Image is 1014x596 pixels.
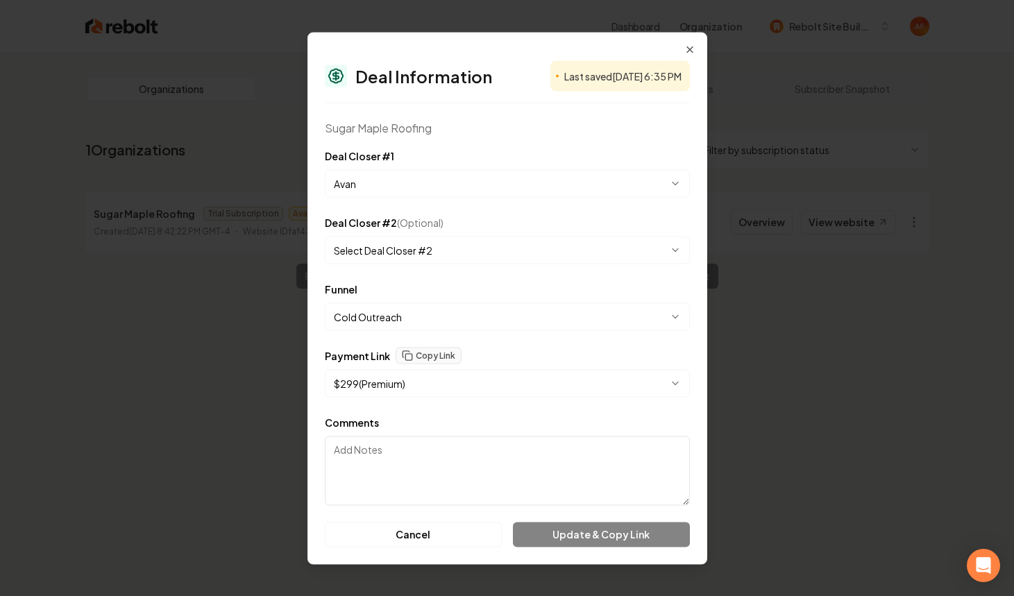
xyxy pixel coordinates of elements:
span: (Optional) [397,216,443,228]
label: Funnel [325,282,357,295]
label: Deal Closer #1 [325,149,394,162]
h2: Deal Information [355,67,492,84]
label: Payment Link [325,350,390,360]
button: Copy Link [396,347,462,364]
label: Deal Closer #2 [325,216,443,228]
span: Last saved [DATE] 6:35 PM [564,69,682,83]
button: Cancel [325,522,502,547]
div: Sugar Maple Roofing [325,119,690,136]
label: Comments [325,416,379,428]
